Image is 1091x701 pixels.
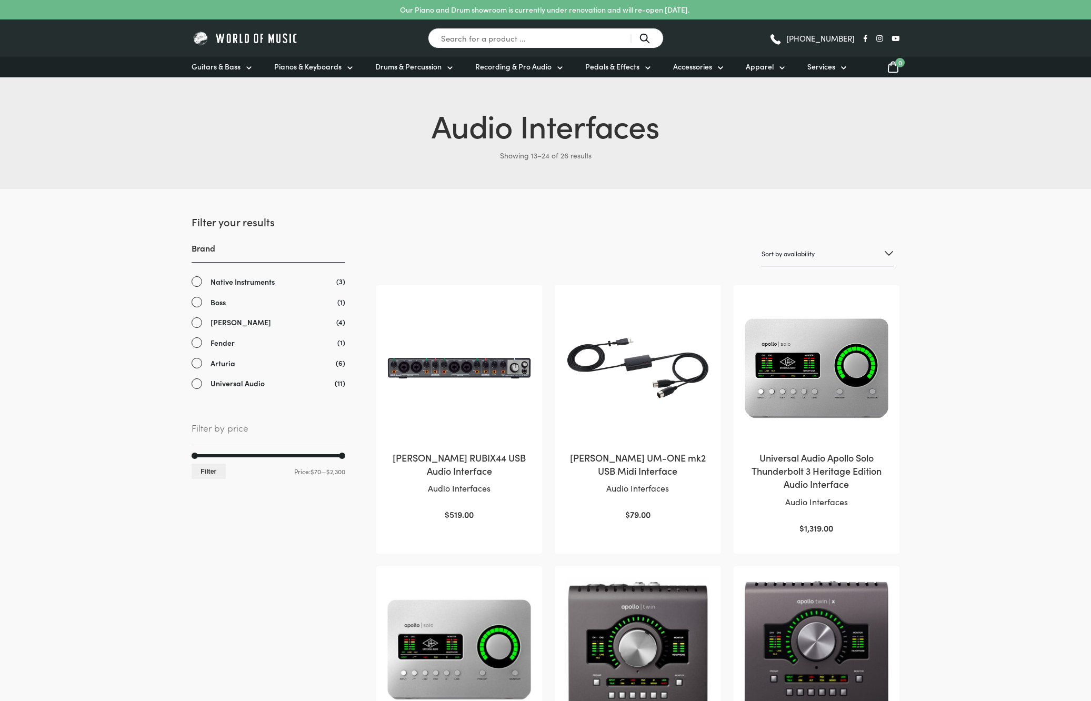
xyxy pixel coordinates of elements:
h3: Brand [192,242,345,263]
span: 0 [895,58,905,67]
span: $ [445,508,449,520]
span: $ [799,522,804,534]
span: Accessories [673,61,712,72]
span: Arturia [211,357,235,369]
span: (3) [336,276,345,287]
p: Audio Interfaces [744,495,889,509]
span: Services [807,61,835,72]
img: Universal Audio Apollo Solo Thunderbolt 3 front [744,296,889,440]
a: [PERSON_NAME] UM-ONE mk2 USB Midi InterfaceAudio Interfaces $79.00 [565,296,710,522]
a: Native Instruments [192,276,345,288]
span: Fender [211,337,235,349]
a: Boss [192,296,345,308]
p: Audio Interfaces [565,482,710,495]
span: Native Instruments [211,276,275,288]
a: Universal Audio [192,377,345,389]
h1: Audio Interfaces [192,103,899,147]
span: Boss [211,296,226,308]
span: [PHONE_NUMBER] [786,34,855,42]
a: Fender [192,337,345,349]
span: (4) [336,316,345,327]
span: (1) [337,337,345,348]
bdi: 79.00 [625,508,650,520]
span: Guitars & Bass [192,61,241,72]
p: Audio Interfaces [387,482,532,495]
span: Pedals & Effects [585,61,639,72]
span: $ [625,508,630,520]
span: (6) [336,357,345,368]
a: Universal Audio Apollo Solo Thunderbolt 3 Heritage Edition Audio InterfaceAudio Interfaces $1,319.00 [744,296,889,535]
span: Filter by price [192,420,345,445]
span: $2,300 [326,467,345,476]
div: Price: — [192,464,345,479]
span: Recording & Pro Audio [475,61,552,72]
bdi: 519.00 [445,508,474,520]
bdi: 1,319.00 [799,522,833,534]
p: Showing 13–24 of 26 results [192,147,899,164]
h2: Universal Audio Apollo Solo Thunderbolt 3 Heritage Edition Audio Interface [744,451,889,491]
a: Arturia [192,357,345,369]
span: Universal Audio [211,377,265,389]
input: Search for a product ... [428,28,664,48]
img: Roland-UM-ONE-mk2-USB-Midi-Interface [565,296,710,440]
button: Filter [192,464,226,479]
iframe: Chat with our support team [938,585,1091,701]
span: (11) [335,377,345,388]
h2: [PERSON_NAME] RUBIX44 USB Audio Interface [387,451,532,477]
span: Drums & Percussion [375,61,442,72]
h2: Filter your results [192,214,345,229]
span: (1) [337,296,345,307]
span: Apparel [746,61,774,72]
div: Brand [192,242,345,389]
img: Roland Rubix 44 [387,296,532,440]
a: [PHONE_NUMBER] [769,31,855,46]
span: [PERSON_NAME] [211,316,271,328]
p: Our Piano and Drum showroom is currently under renovation and will re-open [DATE]. [400,4,689,15]
select: Shop order [762,242,893,266]
img: World of Music [192,30,299,46]
span: Pianos & Keyboards [274,61,342,72]
span: $70 [311,467,321,476]
a: [PERSON_NAME] [192,316,345,328]
a: [PERSON_NAME] RUBIX44 USB Audio InterfaceAudio Interfaces $519.00 [387,296,532,522]
h2: [PERSON_NAME] UM-ONE mk2 USB Midi Interface [565,451,710,477]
